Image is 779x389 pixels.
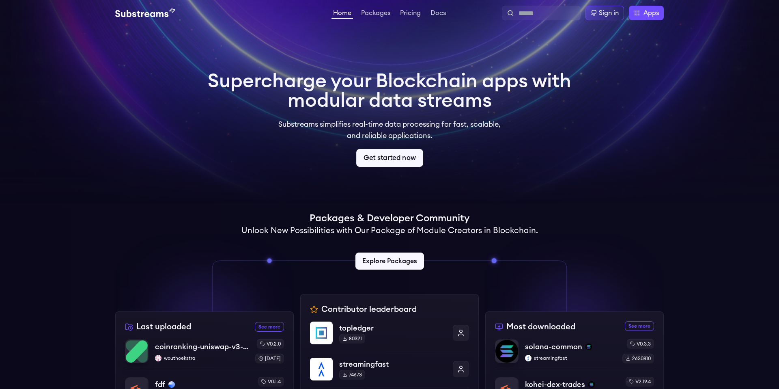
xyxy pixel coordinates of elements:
p: streamingfast [525,355,616,361]
p: solana-common [525,341,582,352]
div: 2630810 [622,354,654,363]
div: Sign in [599,8,619,18]
a: coinranking-uniswap-v3-forkscoinranking-uniswap-v3-forkswouthoekstrawouthoekstrav0.2.0[DATE] [125,339,284,370]
a: Explore Packages [355,253,424,270]
p: topledger [339,322,446,334]
img: streamingfast [525,355,532,361]
div: v0.1.4 [258,377,284,387]
p: coinranking-uniswap-v3-forks [155,341,249,352]
img: streamingfast [310,358,333,380]
p: Substreams simplifies real-time data processing for fast, scalable, and reliable applications. [273,119,506,141]
img: solana [585,344,592,350]
h2: Unlock New Possibilities with Our Package of Module Creators in Blockchain. [241,225,538,236]
a: See more most downloaded packages [625,321,654,331]
img: solana [588,381,595,388]
a: topledgertopledger80321 [310,322,469,351]
span: Apps [643,8,659,18]
div: v0.2.0 [257,339,284,349]
div: 80321 [339,334,365,344]
div: v2.19.4 [626,377,654,387]
p: wouthoekstra [155,355,249,361]
a: See more recently uploaded packages [255,322,284,332]
div: v0.3.3 [627,339,654,349]
img: base [168,381,175,388]
a: solana-commonsolana-commonsolanastreamingfaststreamingfastv0.3.32630810 [495,339,654,370]
img: topledger [310,322,333,344]
a: Sign in [585,6,624,20]
a: Get started now [356,149,423,167]
div: 74673 [339,370,365,380]
a: Home [331,10,353,19]
a: Packages [359,10,392,18]
img: solana-common [495,340,518,363]
a: Pricing [398,10,422,18]
h1: Packages & Developer Community [310,212,469,225]
img: coinranking-uniswap-v3-forks [125,340,148,363]
a: Docs [429,10,448,18]
img: Substream's logo [115,8,175,18]
h1: Supercharge your Blockchain apps with modular data streams [208,71,571,110]
p: streamingfast [339,359,446,370]
a: streamingfaststreamingfast74673 [310,351,469,387]
div: [DATE] [255,354,284,363]
img: wouthoekstra [155,355,161,361]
